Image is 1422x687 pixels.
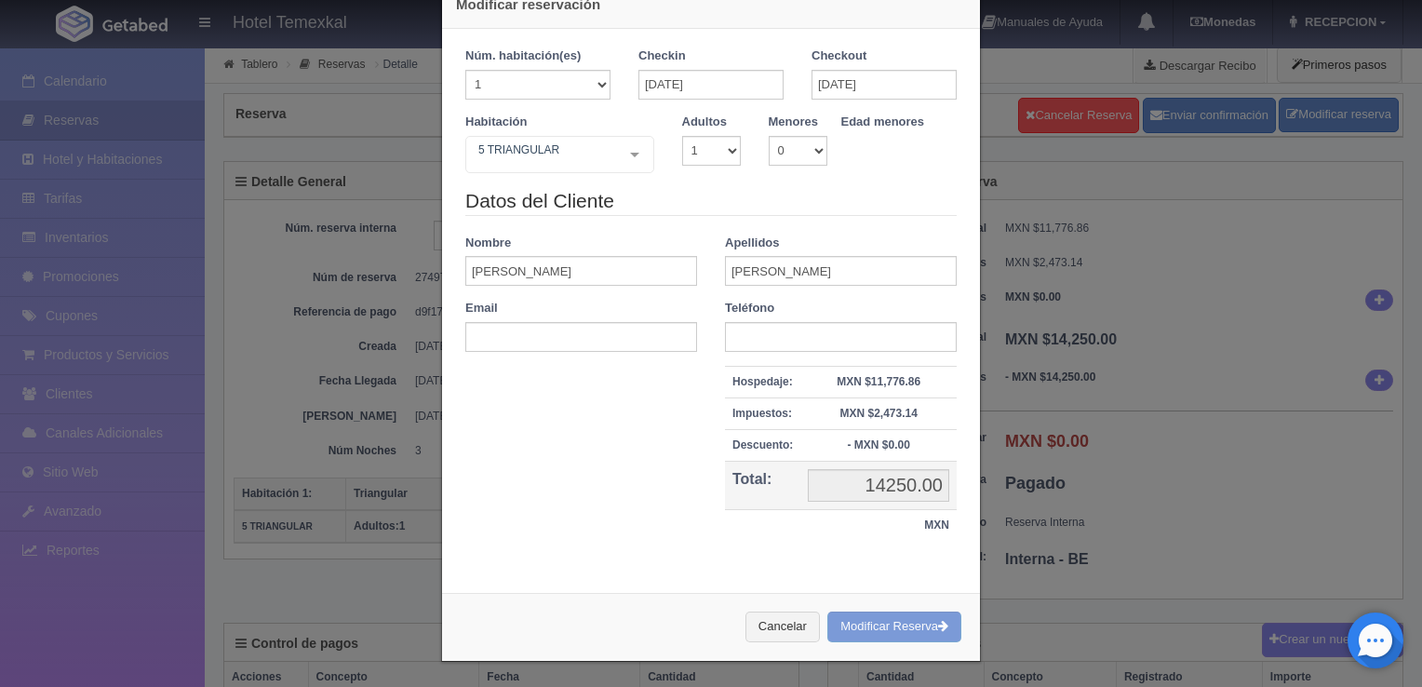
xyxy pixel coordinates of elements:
label: Nombre [465,235,511,252]
label: Núm. habitación(es) [465,47,581,65]
label: Edad menores [841,114,925,131]
strong: MXN [924,519,949,532]
input: Seleccionar hab. [474,141,485,170]
label: Habitación [465,114,527,131]
strong: - MXN $0.00 [847,438,909,451]
th: Total: [725,462,800,510]
label: Apellidos [725,235,780,252]
label: Teléfono [725,300,774,317]
legend: Datos del Cliente [465,187,957,216]
button: Cancelar [745,612,820,642]
input: DD-MM-AAAA [812,70,957,100]
label: Email [465,300,498,317]
label: Adultos [682,114,727,131]
label: Checkout [812,47,866,65]
strong: MXN $11,776.86 [837,375,920,388]
span: 5 TRIANGULAR [474,141,616,159]
label: Checkin [638,47,686,65]
strong: MXN $2,473.14 [839,407,917,420]
input: DD-MM-AAAA [638,70,784,100]
th: Impuestos: [725,397,800,429]
label: Menores [769,114,818,131]
th: Hospedaje: [725,366,800,397]
th: Descuento: [725,429,800,461]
